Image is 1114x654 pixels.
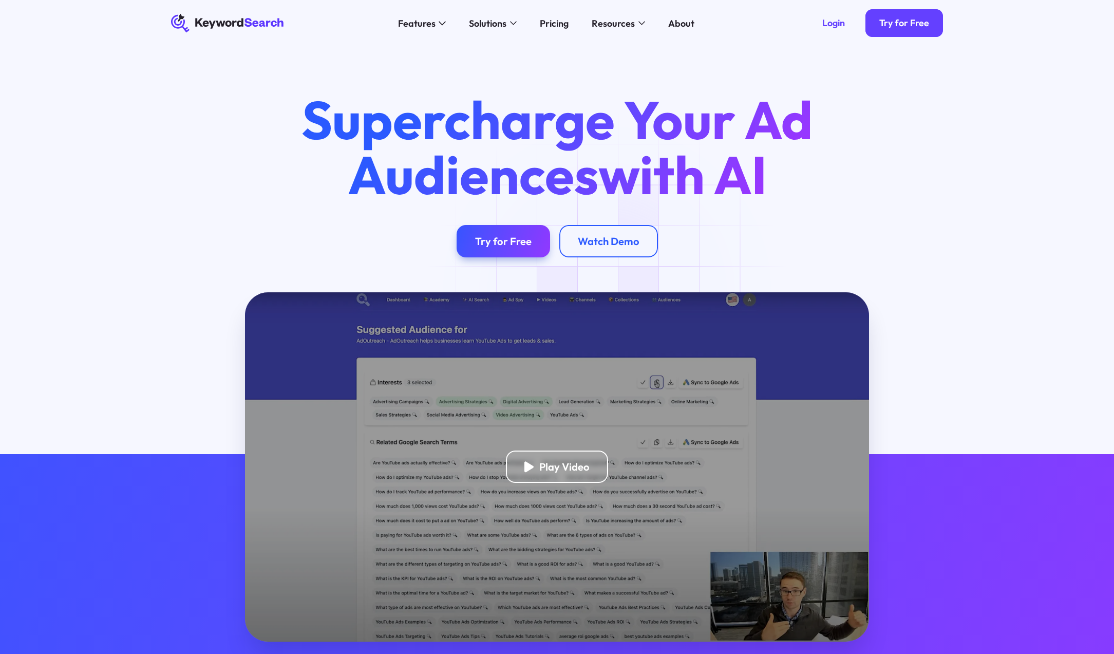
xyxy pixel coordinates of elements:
[245,292,869,642] a: open lightbox
[398,16,436,30] div: Features
[469,16,506,30] div: Solutions
[865,9,943,37] a: Try for Free
[475,235,532,248] div: Try for Free
[808,9,859,37] a: Login
[578,235,639,248] div: Watch Demo
[598,141,767,208] span: with AI
[879,17,929,29] div: Try for Free
[539,460,590,473] div: Play Video
[822,17,845,29] div: Login
[662,14,702,32] a: About
[457,225,550,257] a: Try for Free
[533,14,576,32] a: Pricing
[668,16,694,30] div: About
[540,16,569,30] div: Pricing
[280,92,835,202] h1: Supercharge Your Ad Audiences
[592,16,635,30] div: Resources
